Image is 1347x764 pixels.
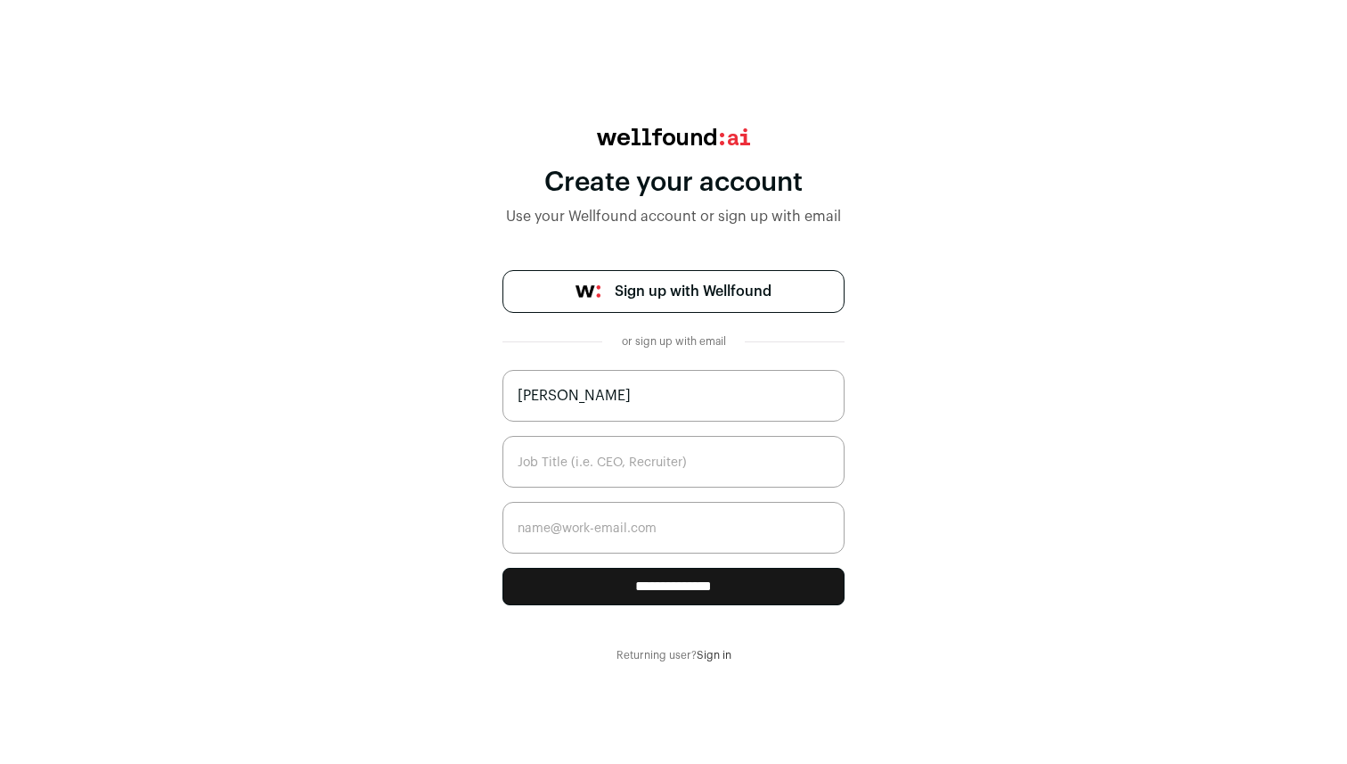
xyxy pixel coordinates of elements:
[502,436,845,488] input: Job Title (i.e. CEO, Recruiter)
[576,285,600,298] img: wellfound-symbol-flush-black-fb3c872781a75f747ccb3a119075da62bfe97bd399995f84a933054e44a575c4.png
[502,270,845,313] a: Sign up with Wellfound
[502,206,845,227] div: Use your Wellfound account or sign up with email
[502,648,845,662] div: Returning user?
[502,370,845,422] input: Jane Smith
[502,167,845,199] div: Create your account
[616,334,731,349] div: or sign up with email
[597,128,750,145] img: wellfound:ai
[697,650,731,661] a: Sign in
[502,502,845,554] input: name@work-email.com
[615,281,771,302] span: Sign up with Wellfound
